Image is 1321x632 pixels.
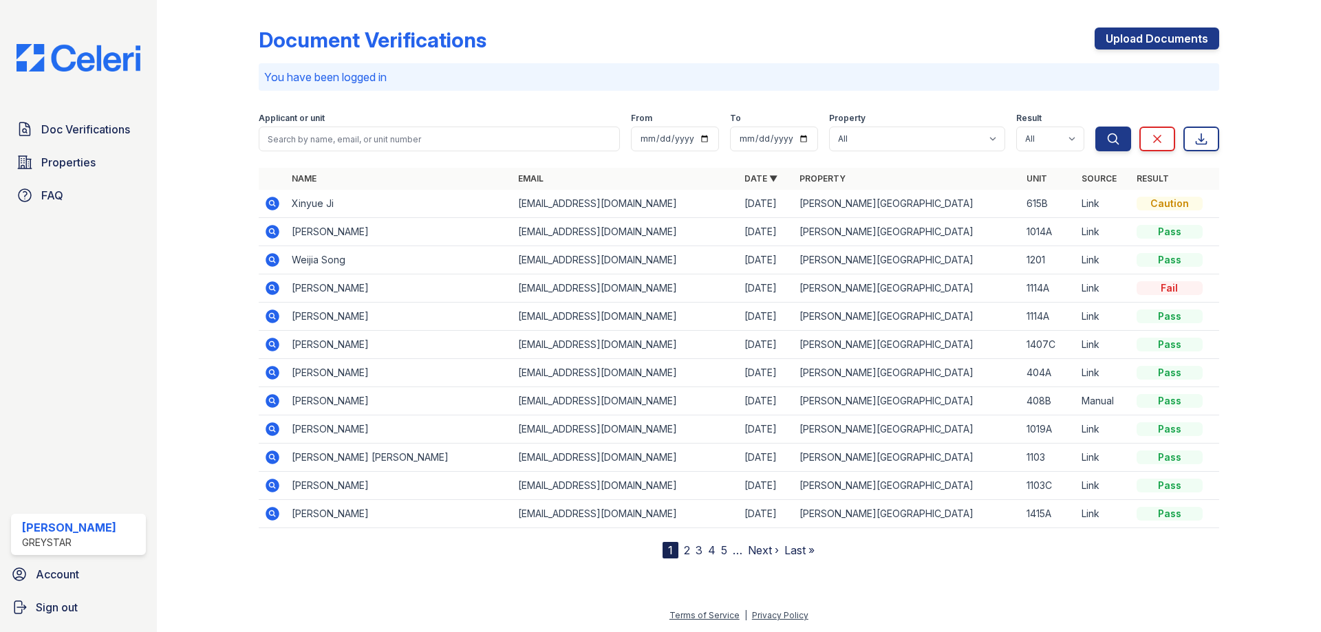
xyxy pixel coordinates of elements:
td: [PERSON_NAME] [286,331,513,359]
td: [PERSON_NAME][GEOGRAPHIC_DATA] [794,274,1020,303]
div: Pass [1137,225,1203,239]
div: Pass [1137,366,1203,380]
td: [DATE] [739,218,794,246]
div: Fail [1137,281,1203,295]
td: [PERSON_NAME][GEOGRAPHIC_DATA] [794,444,1020,472]
a: Last » [784,543,815,557]
td: Link [1076,190,1131,218]
td: 408B [1021,387,1076,415]
td: [EMAIL_ADDRESS][DOMAIN_NAME] [513,472,739,500]
td: [DATE] [739,359,794,387]
td: 1014A [1021,218,1076,246]
div: Pass [1137,507,1203,521]
label: Property [829,113,866,124]
div: Greystar [22,536,116,549]
span: … [733,542,742,558]
div: Pass [1137,253,1203,267]
td: Link [1076,246,1131,274]
td: [DATE] [739,190,794,218]
a: Result [1137,173,1169,184]
span: Properties [41,154,96,171]
td: Link [1076,274,1131,303]
span: Account [36,566,79,582]
td: 615B [1021,190,1076,218]
td: [PERSON_NAME][GEOGRAPHIC_DATA] [794,500,1020,528]
a: Properties [11,149,146,176]
td: [DATE] [739,274,794,303]
div: | [744,610,747,620]
input: Search by name, email, or unit number [259,127,620,151]
td: 404A [1021,359,1076,387]
td: [PERSON_NAME][GEOGRAPHIC_DATA] [794,303,1020,331]
td: [PERSON_NAME] [286,218,513,246]
a: Unit [1027,173,1047,184]
td: 1114A [1021,274,1076,303]
p: You have been logged in [264,69,1214,85]
td: [PERSON_NAME] [286,303,513,331]
div: Document Verifications [259,28,486,52]
td: [PERSON_NAME][GEOGRAPHIC_DATA] [794,218,1020,246]
td: Link [1076,359,1131,387]
a: 4 [708,543,716,557]
div: Pass [1137,422,1203,436]
div: Pass [1137,309,1203,323]
a: Email [518,173,544,184]
td: [PERSON_NAME] [286,472,513,500]
td: Link [1076,444,1131,472]
a: Name [292,173,316,184]
label: Applicant or unit [259,113,325,124]
div: Pass [1137,450,1203,464]
td: Link [1076,472,1131,500]
td: [DATE] [739,246,794,274]
td: [EMAIL_ADDRESS][DOMAIN_NAME] [513,500,739,528]
div: Pass [1137,338,1203,351]
a: Sign out [6,593,151,621]
td: [EMAIL_ADDRESS][DOMAIN_NAME] [513,190,739,218]
div: Caution [1137,197,1203,210]
td: Link [1076,331,1131,359]
td: 1415A [1021,500,1076,528]
td: Xinyue Ji [286,190,513,218]
td: [PERSON_NAME] [PERSON_NAME] [286,444,513,472]
td: [EMAIL_ADDRESS][DOMAIN_NAME] [513,444,739,472]
div: Pass [1137,394,1203,408]
td: [PERSON_NAME] [286,500,513,528]
td: [EMAIL_ADDRESS][DOMAIN_NAME] [513,274,739,303]
a: 2 [684,543,690,557]
label: From [631,113,652,124]
span: FAQ [41,187,63,204]
td: [DATE] [739,500,794,528]
td: Link [1076,500,1131,528]
td: Link [1076,415,1131,444]
a: Date ▼ [744,173,777,184]
label: To [730,113,741,124]
div: 1 [663,542,678,558]
a: 5 [721,543,727,557]
td: Link [1076,303,1131,331]
td: [DATE] [739,444,794,472]
a: Next › [748,543,779,557]
td: [PERSON_NAME][GEOGRAPHIC_DATA] [794,246,1020,274]
td: 1201 [1021,246,1076,274]
td: [PERSON_NAME] [286,387,513,415]
span: Doc Verifications [41,121,130,138]
td: [PERSON_NAME][GEOGRAPHIC_DATA] [794,472,1020,500]
span: Sign out [36,599,78,615]
td: [PERSON_NAME][GEOGRAPHIC_DATA] [794,331,1020,359]
a: Source [1082,173,1117,184]
td: [DATE] [739,303,794,331]
div: Pass [1137,479,1203,492]
a: Upload Documents [1095,28,1219,50]
td: 1019A [1021,415,1076,444]
td: [EMAIL_ADDRESS][DOMAIN_NAME] [513,415,739,444]
td: [PERSON_NAME] [286,415,513,444]
img: CE_Logo_Blue-a8612792a0a2168367f1c8372b55b34899dd931a85d93a1a3d3e32e68fde9ad4.png [6,44,151,72]
td: [EMAIL_ADDRESS][DOMAIN_NAME] [513,359,739,387]
div: [PERSON_NAME] [22,519,116,536]
a: Terms of Service [669,610,740,620]
a: Account [6,560,151,588]
td: 1103C [1021,472,1076,500]
a: Property [799,173,846,184]
td: 1103 [1021,444,1076,472]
